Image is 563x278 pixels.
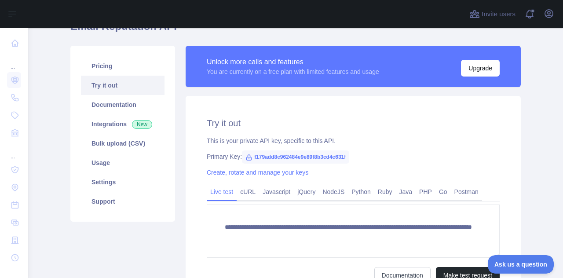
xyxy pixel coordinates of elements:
div: Unlock more calls and features [207,57,379,67]
a: Python [348,185,374,199]
div: Primary Key: [207,152,500,161]
a: Integrations New [81,114,165,134]
a: Javascript [259,185,294,199]
a: Settings [81,172,165,192]
div: This is your private API key, specific to this API. [207,136,500,145]
a: PHP [416,185,435,199]
a: Bulk upload (CSV) [81,134,165,153]
a: Ruby [374,185,396,199]
a: Usage [81,153,165,172]
div: ... [7,143,21,160]
h2: Try it out [207,117,500,129]
a: Java [396,185,416,199]
a: Documentation [81,95,165,114]
span: New [132,120,152,129]
a: Pricing [81,56,165,76]
a: jQuery [294,185,319,199]
div: ... [7,53,21,70]
div: You are currently on a free plan with limited features and usage [207,67,379,76]
a: NodeJS [319,185,348,199]
span: Invite users [482,9,515,19]
a: Try it out [81,76,165,95]
a: Support [81,192,165,211]
a: Live test [207,185,237,199]
a: Go [435,185,451,199]
h1: Email Reputation API [70,19,521,40]
button: Upgrade [461,60,500,77]
button: Invite users [468,7,517,21]
a: Create, rotate and manage your keys [207,169,308,176]
a: Postman [451,185,482,199]
span: f179add8c962484e9e89f8b3cd4c631f [242,150,349,164]
a: cURL [237,185,259,199]
iframe: Toggle Customer Support [488,255,554,274]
